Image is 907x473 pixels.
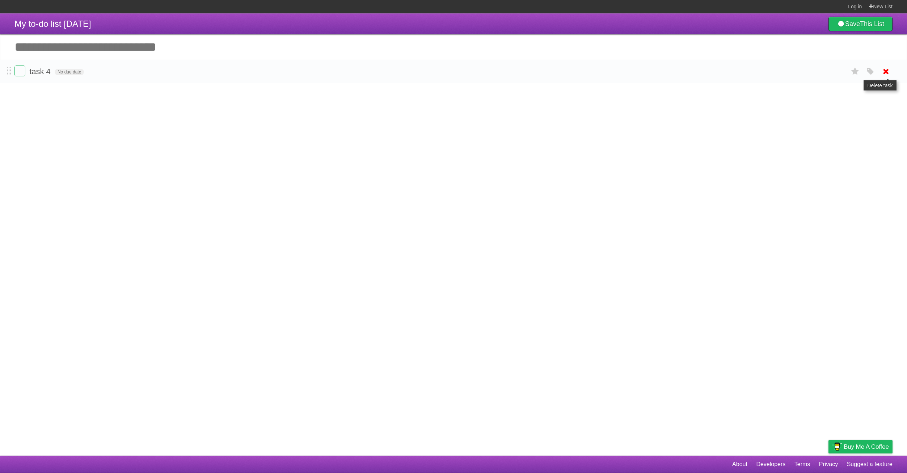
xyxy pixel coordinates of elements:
[732,457,747,471] a: About
[828,17,893,31] a: SaveThis List
[848,66,862,77] label: Star task
[29,67,52,76] span: task 4
[55,69,84,75] span: No due date
[844,440,889,453] span: Buy me a coffee
[860,20,884,28] b: This List
[14,19,91,29] span: My to-do list [DATE]
[847,457,893,471] a: Suggest a feature
[828,440,893,453] a: Buy me a coffee
[14,66,25,76] label: Done
[832,440,842,453] img: Buy me a coffee
[794,457,810,471] a: Terms
[756,457,785,471] a: Developers
[819,457,838,471] a: Privacy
